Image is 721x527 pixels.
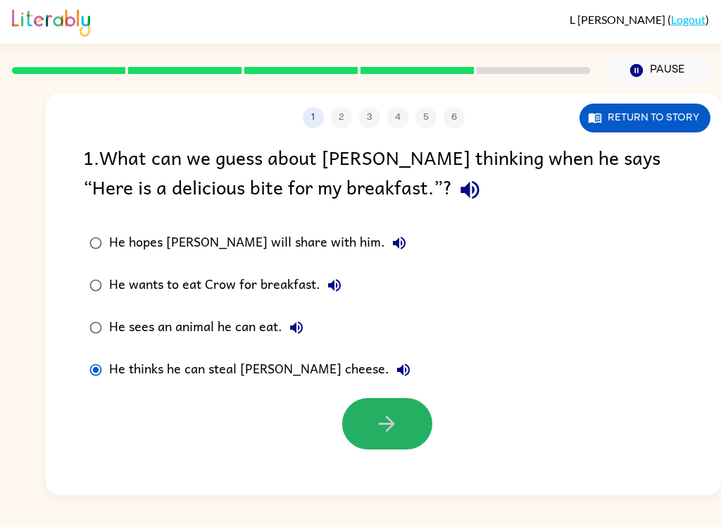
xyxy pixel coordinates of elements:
[109,229,413,257] div: He hopes [PERSON_NAME] will share with him.
[320,271,349,299] button: He wants to eat Crow for breakfast.
[607,54,709,87] button: Pause
[570,13,709,26] div: ( )
[303,107,324,128] button: 1
[12,6,90,37] img: Literably
[385,229,413,257] button: He hopes [PERSON_NAME] will share with him.
[671,13,706,26] a: Logout
[83,142,684,208] div: 1 . What can we guess about [PERSON_NAME] thinking when he says “Here is a delicious bite for my ...
[109,314,311,342] div: He sees an animal he can eat.
[579,104,710,132] button: Return to story
[570,13,667,26] span: L [PERSON_NAME]
[389,356,418,384] button: He thinks he can steal [PERSON_NAME] cheese.
[109,271,349,299] div: He wants to eat Crow for breakfast.
[109,356,418,384] div: He thinks he can steal [PERSON_NAME] cheese.
[282,314,311,342] button: He sees an animal he can eat.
